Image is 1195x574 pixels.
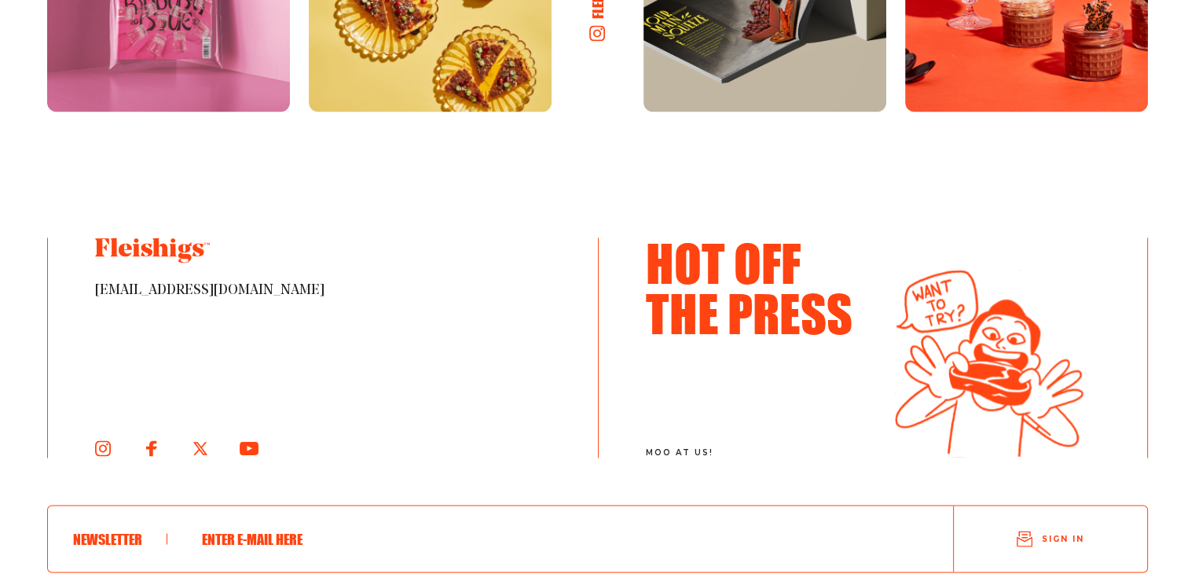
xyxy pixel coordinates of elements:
h6: Newsletter [73,530,167,547]
span: moo at us! [646,448,867,458]
button: Sign in [954,512,1147,565]
h3: Hot Off The Press [646,237,867,338]
span: Sign in [1042,532,1084,544]
input: Enter e-mail here [192,518,903,559]
span: [EMAIL_ADDRESS][DOMAIN_NAME] [95,281,551,300]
